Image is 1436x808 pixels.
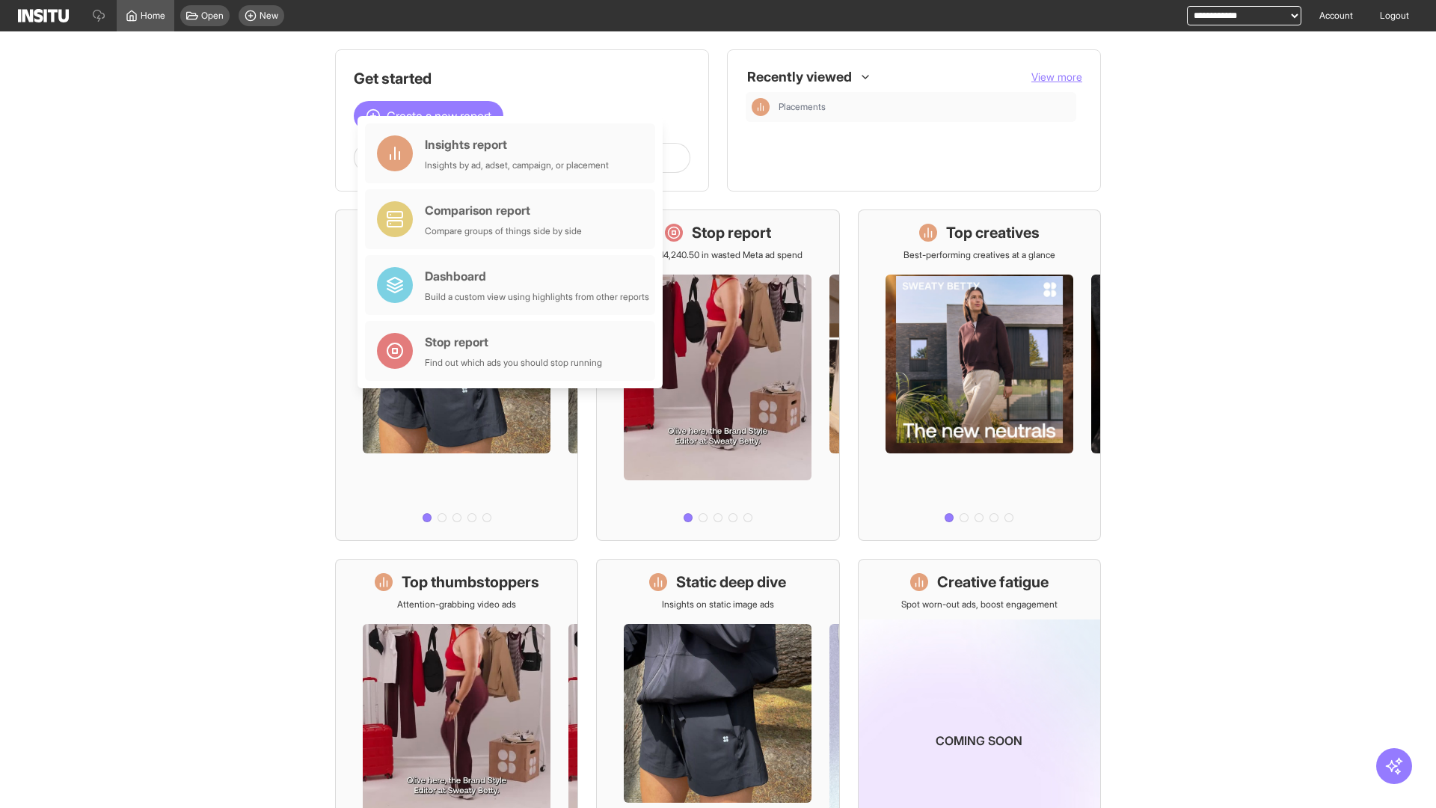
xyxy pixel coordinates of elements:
span: Placements [779,101,826,113]
span: Create a new report [387,107,491,125]
a: Stop reportSave £14,240.50 in wasted Meta ad spend [596,209,839,541]
span: View more [1031,70,1082,83]
img: Logo [18,9,69,22]
div: Compare groups of things side by side [425,225,582,237]
span: New [260,10,278,22]
h1: Stop report [692,222,771,243]
button: Create a new report [354,101,503,131]
h1: Get started [354,68,690,89]
div: Build a custom view using highlights from other reports [425,291,649,303]
span: Home [141,10,165,22]
span: Open [201,10,224,22]
div: Dashboard [425,267,649,285]
h1: Top thumbstoppers [402,572,539,593]
div: Insights by ad, adset, campaign, or placement [425,159,609,171]
div: Stop report [425,333,602,351]
a: Top creativesBest-performing creatives at a glance [858,209,1101,541]
div: Insights [752,98,770,116]
p: Insights on static image ads [662,599,774,610]
a: What's live nowSee all active ads instantly [335,209,578,541]
div: Insights report [425,135,609,153]
div: Find out which ads you should stop running [425,357,602,369]
h1: Static deep dive [676,572,786,593]
span: Placements [779,101,1070,113]
div: Comparison report [425,201,582,219]
h1: Top creatives [946,222,1040,243]
p: Best-performing creatives at a glance [903,249,1055,261]
p: Save £14,240.50 in wasted Meta ad spend [633,249,803,261]
button: View more [1031,70,1082,85]
p: Attention-grabbing video ads [397,599,516,610]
